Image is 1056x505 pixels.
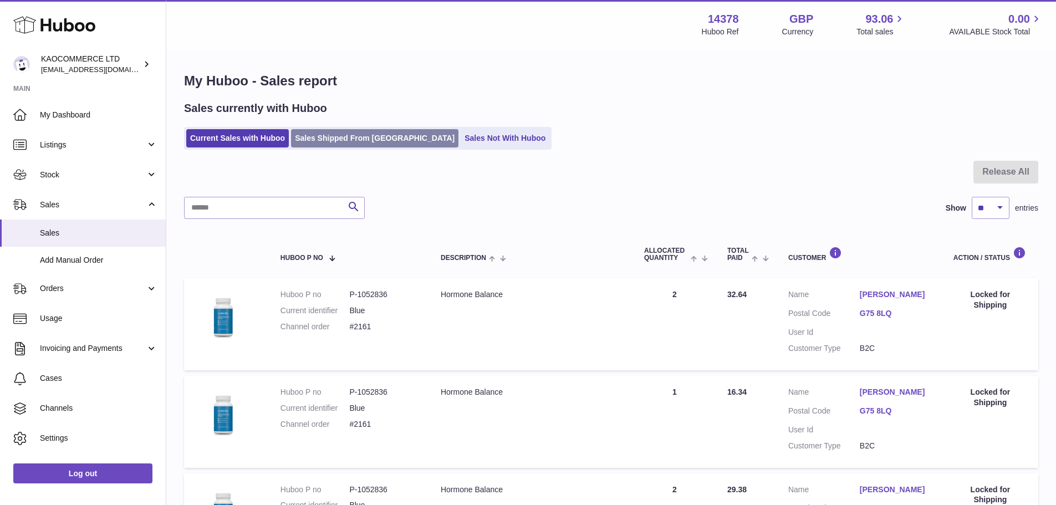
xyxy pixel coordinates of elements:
a: 93.06 Total sales [856,12,906,37]
span: Settings [40,433,157,443]
a: G75 8LQ [860,308,931,319]
span: Sales [40,228,157,238]
a: 0.00 AVAILABLE Stock Total [949,12,1043,37]
a: Log out [13,463,152,483]
strong: GBP [789,12,813,27]
dt: Postal Code [788,406,860,419]
dd: P-1052836 [349,289,419,300]
dd: P-1052836 [349,387,419,397]
h2: Sales currently with Huboo [184,101,327,116]
a: [PERSON_NAME] [860,387,931,397]
span: Usage [40,313,157,324]
div: Locked for Shipping [953,289,1027,310]
dt: Customer Type [788,441,860,451]
span: Stock [40,170,146,180]
td: 2 [633,278,716,370]
div: Action / Status [953,247,1027,262]
span: 16.34 [727,387,747,396]
span: Huboo P no [280,254,323,262]
span: Sales [40,200,146,210]
dt: Name [788,484,860,498]
a: Current Sales with Huboo [186,129,289,147]
dt: Current identifier [280,403,350,414]
dd: B2C [860,343,931,354]
dt: Channel order [280,419,350,430]
dd: #2161 [349,322,419,332]
dt: Name [788,387,860,400]
dd: P-1052836 [349,484,419,495]
div: KAOCOMMERCE LTD [41,54,141,75]
dt: User Id [788,327,860,338]
a: [PERSON_NAME] [860,289,931,300]
span: Total paid [727,247,749,262]
div: Customer [788,247,931,262]
td: 1 [633,376,716,468]
span: 32.64 [727,290,747,299]
span: 29.38 [727,485,747,494]
div: Currency [782,27,814,37]
div: Hormone Balance [441,387,622,397]
span: Cases [40,373,157,384]
span: Invoicing and Payments [40,343,146,354]
span: Orders [40,283,146,294]
div: Hormone Balance [441,484,622,495]
dt: Postal Code [788,308,860,322]
span: My Dashboard [40,110,157,120]
dt: Huboo P no [280,387,350,397]
div: Locked for Shipping [953,387,1027,408]
img: 1753264085.png [195,289,251,345]
dt: Current identifier [280,305,350,316]
dt: User Id [788,425,860,435]
label: Show [946,203,966,213]
span: ALLOCATED Quantity [644,247,688,262]
dd: Blue [349,305,419,316]
a: Sales Shipped From [GEOGRAPHIC_DATA] [291,129,458,147]
dt: Huboo P no [280,289,350,300]
img: 1753264085.png [195,387,251,442]
dd: #2161 [349,419,419,430]
h1: My Huboo - Sales report [184,72,1038,90]
span: [EMAIL_ADDRESS][DOMAIN_NAME] [41,65,163,74]
div: Huboo Ref [702,27,739,37]
dt: Huboo P no [280,484,350,495]
dt: Channel order [280,322,350,332]
span: Add Manual Order [40,255,157,266]
a: [PERSON_NAME] [860,484,931,495]
strong: 14378 [708,12,739,27]
span: Description [441,254,486,262]
span: 93.06 [865,12,893,27]
span: AVAILABLE Stock Total [949,27,1043,37]
a: G75 8LQ [860,406,931,416]
dt: Name [788,289,860,303]
dd: B2C [860,441,931,451]
span: 0.00 [1008,12,1030,27]
dt: Customer Type [788,343,860,354]
a: Sales Not With Huboo [461,129,549,147]
img: internalAdmin-14378@internal.huboo.com [13,56,30,73]
div: Hormone Balance [441,289,622,300]
dd: Blue [349,403,419,414]
span: Total sales [856,27,906,37]
span: Channels [40,403,157,414]
span: entries [1015,203,1038,213]
span: Listings [40,140,146,150]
